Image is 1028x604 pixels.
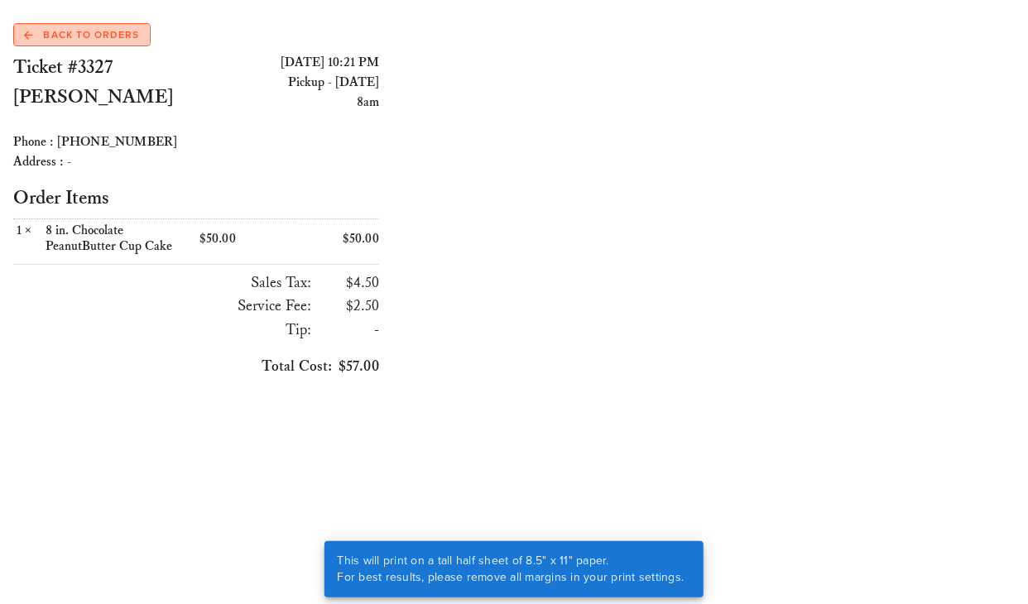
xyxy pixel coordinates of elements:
h2: Ticket #3327 [13,53,196,83]
span: Back to Orders [24,27,139,42]
h2: [PERSON_NAME] [13,83,196,113]
a: Back to Orders [13,23,151,46]
div: [DATE] 10:21 PM [196,53,379,73]
h3: $4.50 [318,271,379,295]
h3: Sales Tax: [13,271,311,295]
div: Phone : [PHONE_NUMBER] [13,132,379,152]
div: $50.00 [288,228,380,250]
h3: $57.00 [13,355,379,378]
span: Total Cost: [262,357,332,376]
div: Address : - [13,152,379,172]
div: $50.00 [196,228,288,250]
h3: $2.50 [318,295,379,318]
div: × [13,223,46,254]
div: Pickup - [DATE] [196,73,379,93]
h3: Tip: [13,319,311,342]
div: 8 in. Chocolate PeanutButter Cup Cake [46,223,193,254]
div: 8am [196,93,379,113]
h3: - [318,319,379,342]
h3: Service Fee: [13,295,311,318]
div: This will print on a tall half sheet of 8.5" x 11" paper. For best results, please remove all mar... [324,541,698,597]
h2: Order Items [13,185,379,212]
span: 1 [13,223,25,238]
